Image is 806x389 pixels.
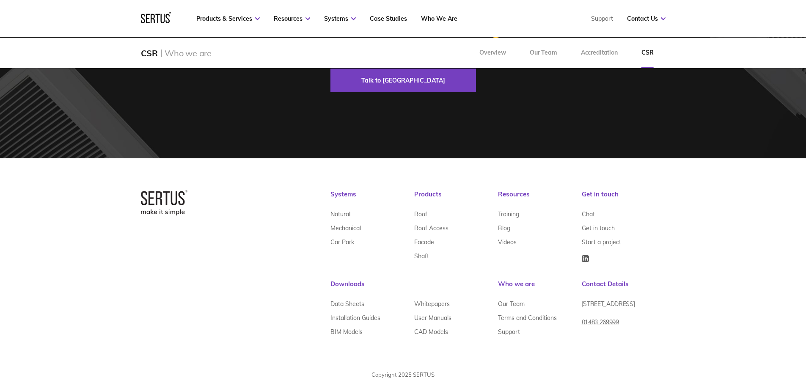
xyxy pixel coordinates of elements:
[582,190,666,207] div: Get in touch
[569,38,630,68] a: Accreditation
[468,38,518,68] a: Overview
[414,221,448,235] a: Roof Access
[654,291,806,389] iframe: Chat Widget
[582,300,635,308] span: [STREET_ADDRESS]
[330,297,364,311] a: Data Sheets
[330,221,361,235] a: Mechanical
[141,190,187,215] img: logo-box-2bec1e6d7ed5feb70a4f09a85fa1bbdd.png
[582,255,589,262] img: Icon
[414,325,448,339] a: CAD Models
[498,190,582,207] div: Resources
[330,235,354,249] a: Car Park
[330,69,476,92] a: Talk to [GEOGRAPHIC_DATA]
[330,280,498,297] div: Downloads
[165,48,212,58] div: Who we are
[582,221,615,235] a: Get in touch
[141,48,158,58] div: CSR
[330,190,414,207] div: Systems
[330,311,380,325] a: Installation Guides
[627,15,666,22] a: Contact Us
[582,207,595,221] a: Chat
[370,15,407,22] a: Case Studies
[498,311,557,325] a: Terms and Conditions
[414,311,451,325] a: User Manuals
[324,15,356,22] a: Systems
[498,325,520,339] a: Support
[421,15,457,22] a: Who We Are
[518,38,569,68] a: Our Team
[414,297,450,311] a: Whitepapers
[498,235,517,249] a: Videos
[330,325,363,339] a: BIM Models
[330,207,350,221] a: Natural
[498,221,510,235] a: Blog
[498,280,582,297] div: Who we are
[274,15,310,22] a: Resources
[196,15,260,22] a: Products & Services
[582,315,619,336] a: 01483 269999
[414,235,434,249] a: Facade
[414,249,429,263] a: Shaft
[498,297,525,311] a: Our Team
[414,190,498,207] div: Products
[414,207,427,221] a: Roof
[582,235,621,249] a: Start a project
[591,15,613,22] a: Support
[582,280,666,297] div: Contact Details
[498,207,519,221] a: Training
